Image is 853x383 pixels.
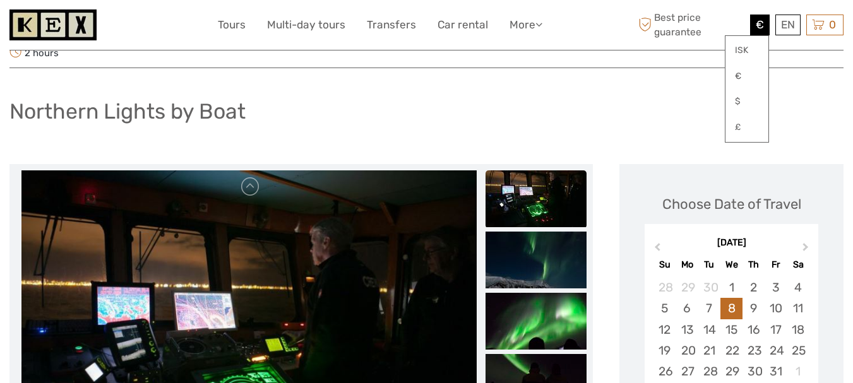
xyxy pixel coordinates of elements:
div: Choose Friday, October 17th, 2025 [765,319,787,340]
div: [DATE] [645,237,818,250]
div: Choose Tuesday, October 7th, 2025 [698,298,720,319]
div: Choose Saturday, October 4th, 2025 [787,277,809,298]
div: Choose Monday, October 13th, 2025 [676,319,698,340]
a: Transfers [367,16,416,34]
span: 0 [827,18,838,31]
a: More [510,16,542,34]
div: Choose Thursday, October 2nd, 2025 [743,277,765,298]
div: Choose Sunday, October 12th, 2025 [653,319,676,340]
div: Choose Tuesday, September 30th, 2025 [698,277,720,298]
div: Choose Friday, October 3rd, 2025 [765,277,787,298]
div: Tu [698,256,720,273]
div: Choose Saturday, November 1st, 2025 [787,361,809,382]
div: Choose Thursday, October 30th, 2025 [743,361,765,382]
img: 1261-44dab5bb-39f8-40da-b0c2-4d9fce00897c_logo_small.jpg [9,9,97,40]
img: d0de76a0aa274e3a8f19318cd19d568c_slider_thumbnail.jpg [486,232,587,288]
div: Sa [787,256,809,273]
div: Choose Saturday, October 11th, 2025 [787,298,809,319]
span: Best price guarantee [635,11,747,38]
h1: Northern Lights by Boat [9,98,246,124]
div: Choose Sunday, October 26th, 2025 [653,361,676,382]
div: Su [653,256,676,273]
div: Choose Thursday, October 23rd, 2025 [743,340,765,361]
button: Open LiveChat chat widget [145,20,160,35]
div: Choose Sunday, September 28th, 2025 [653,277,676,298]
div: Th [743,256,765,273]
div: Choose Saturday, October 25th, 2025 [787,340,809,361]
div: Choose Saturday, October 18th, 2025 [787,319,809,340]
div: Choose Thursday, October 9th, 2025 [743,298,765,319]
div: Choose Wednesday, October 8th, 2025 [720,298,743,319]
a: € [725,65,768,88]
div: Choose Tuesday, October 14th, 2025 [698,319,720,340]
div: Choose Sunday, October 19th, 2025 [653,340,676,361]
div: Choose Date of Travel [662,194,801,214]
div: Choose Friday, October 24th, 2025 [765,340,787,361]
div: Choose Monday, October 20th, 2025 [676,340,698,361]
div: Choose Wednesday, October 29th, 2025 [720,361,743,382]
p: We're away right now. Please check back later! [18,22,143,32]
div: Choose Friday, October 10th, 2025 [765,298,787,319]
div: Choose Tuesday, October 21st, 2025 [698,340,720,361]
img: 22ef50dd25b44e87bc8fe7821a0bc86d_slider_thumbnail.jpg [486,170,587,227]
div: Choose Tuesday, October 28th, 2025 [698,361,720,382]
div: Choose Wednesday, October 15th, 2025 [720,319,743,340]
span: 2 hours [9,44,59,61]
div: Choose Monday, September 29th, 2025 [676,277,698,298]
div: Choose Thursday, October 16th, 2025 [743,319,765,340]
div: EN [775,15,801,35]
a: $ [725,90,768,113]
div: Fr [765,256,787,273]
div: Choose Wednesday, October 1st, 2025 [720,277,743,298]
a: Car rental [438,16,488,34]
a: Multi-day tours [267,16,345,34]
img: b740914a5dd8450cad99702bbf2913c4_slider_thumbnail.jpeg [486,293,587,350]
a: £ [725,116,768,139]
a: Tours [218,16,246,34]
div: We [720,256,743,273]
a: ISK [725,39,768,62]
div: Choose Sunday, October 5th, 2025 [653,298,676,319]
div: Choose Friday, October 31st, 2025 [765,361,787,382]
div: Choose Wednesday, October 22nd, 2025 [720,340,743,361]
div: Choose Monday, October 6th, 2025 [676,298,698,319]
div: Mo [676,256,698,273]
button: Previous Month [646,240,666,260]
div: Choose Monday, October 27th, 2025 [676,361,698,382]
span: € [756,18,764,31]
button: Next Month [797,240,817,260]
